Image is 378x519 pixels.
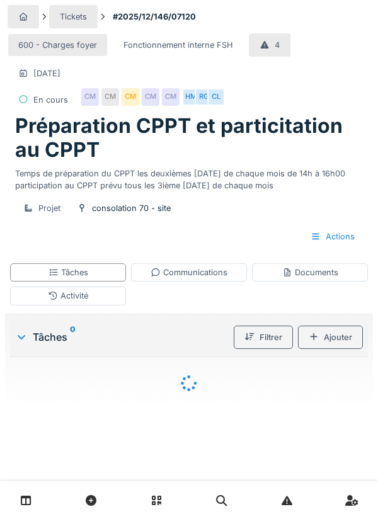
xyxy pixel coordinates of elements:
[15,114,363,163] h1: Préparation CPPT et particitation au CPPT
[15,163,363,191] div: Temps de préparation du CPPT les deuxièmes [DATE] de chaque mois de 14h à 16h00 participation au ...
[298,326,363,349] div: Ajouter
[70,329,76,345] sup: 0
[60,11,87,23] div: Tickets
[122,88,139,106] div: CM
[195,88,212,106] div: RG
[282,266,338,278] div: Documents
[18,39,97,51] div: 600 - Charges foyer
[162,88,180,106] div: CM
[234,326,293,349] div: Filtrer
[92,202,171,214] div: consolation 70 - site
[275,39,280,51] div: 4
[33,94,68,106] div: En cours
[15,329,229,345] div: Tâches
[207,88,225,106] div: CL
[182,88,200,106] div: HM
[142,88,159,106] div: CM
[38,202,60,214] div: Projet
[49,266,88,278] div: Tâches
[101,88,119,106] div: CM
[123,39,233,51] div: Fonctionnement interne FSH
[300,225,365,248] div: Actions
[33,67,60,79] div: [DATE]
[151,266,227,278] div: Communications
[48,290,88,302] div: Activité
[81,88,99,106] div: CM
[108,11,201,23] strong: #2025/12/146/07120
